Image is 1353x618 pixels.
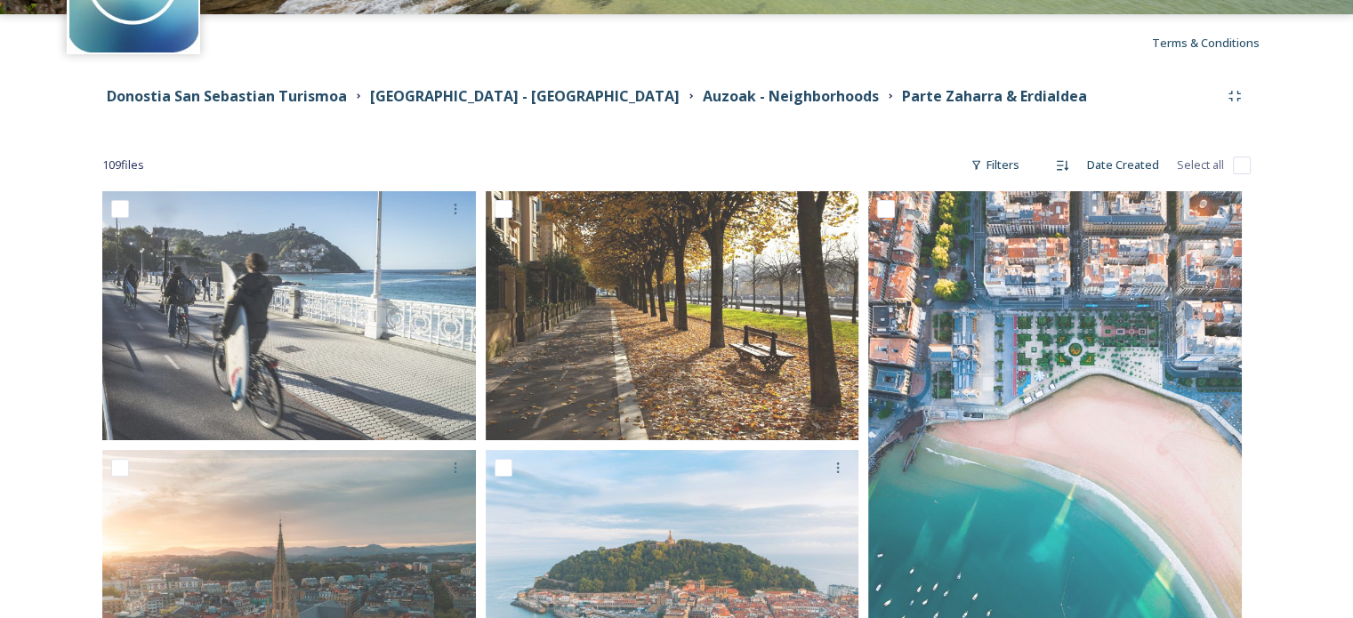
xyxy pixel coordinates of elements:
[370,86,680,106] strong: [GEOGRAPHIC_DATA] - [GEOGRAPHIC_DATA]
[102,191,476,440] img: San Sebastián_Dietmar Denger-34.jpg
[1177,157,1224,173] span: Select all
[902,86,1087,106] strong: Parte Zaharra & Erdialdea
[703,86,879,106] strong: Auzoak - Neighborhoods
[486,191,859,440] img: Paseo àrbol de gernika - amara
[1152,35,1260,51] span: Terms & Conditions
[1152,32,1286,53] a: Terms & Conditions
[1078,148,1168,182] div: Date Created
[107,86,347,106] strong: Donostia San Sebastian Turismoa
[962,148,1028,182] div: Filters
